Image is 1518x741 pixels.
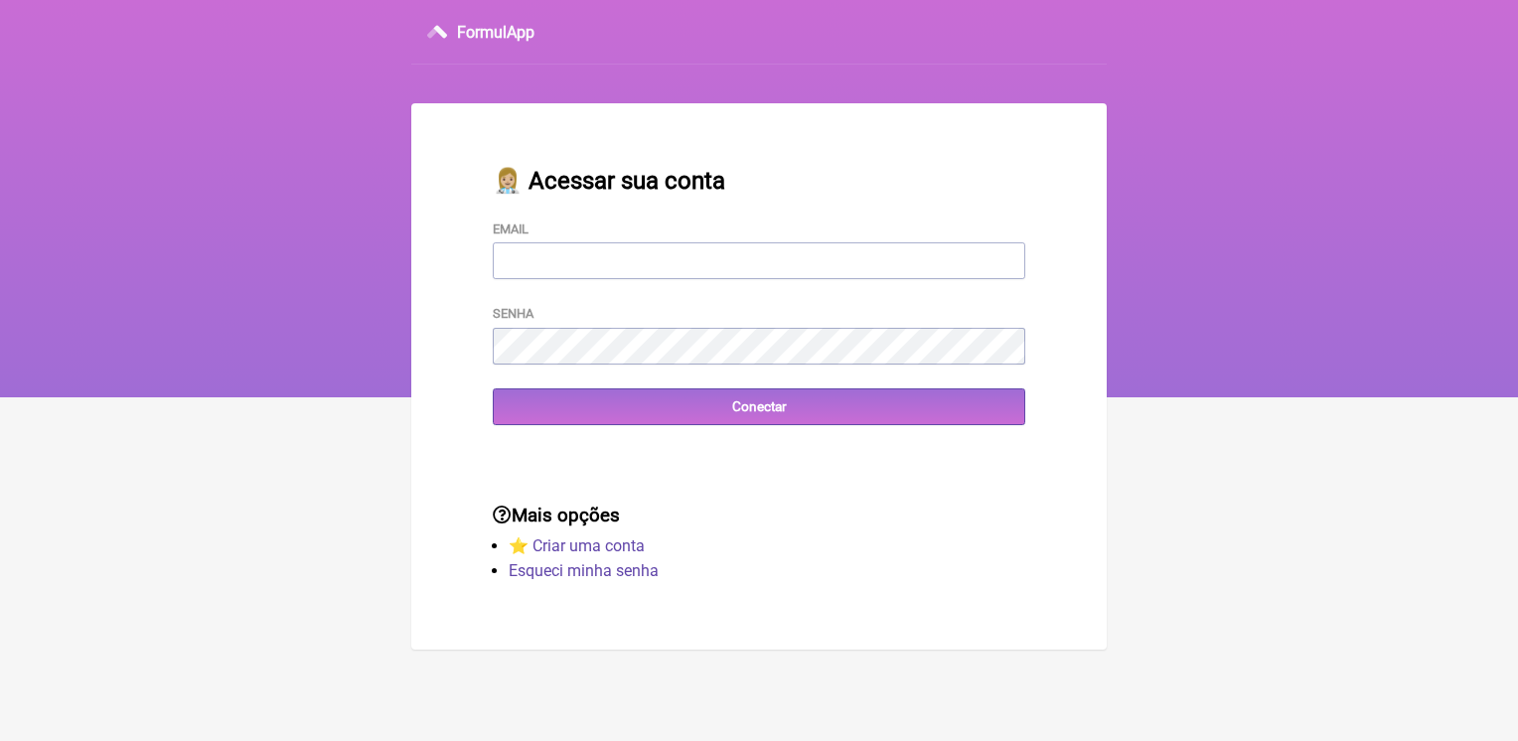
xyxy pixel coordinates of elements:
a: ⭐️ Criar uma conta [509,536,645,555]
label: Senha [493,306,533,321]
h3: Mais opções [493,505,1025,526]
a: Esqueci minha senha [509,561,659,580]
h3: FormulApp [457,23,534,42]
label: Email [493,222,529,236]
input: Conectar [493,388,1025,425]
h2: 👩🏼‍⚕️ Acessar sua conta [493,167,1025,195]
